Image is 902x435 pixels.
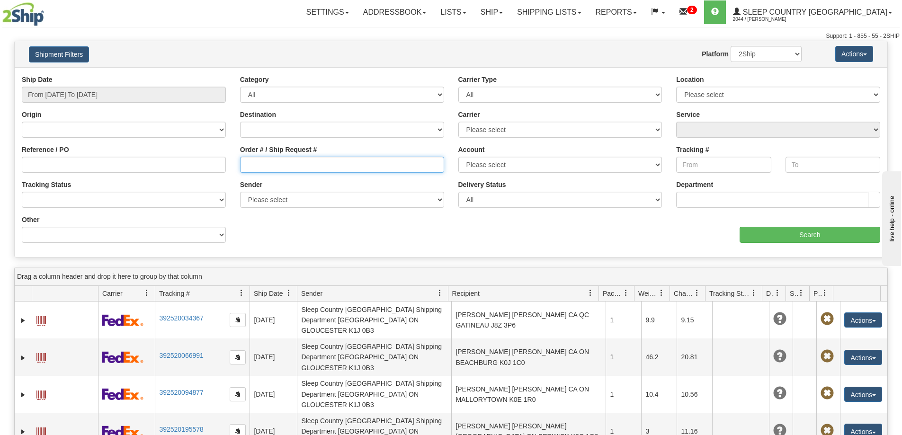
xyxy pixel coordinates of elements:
label: Category [240,75,269,84]
label: Sender [240,180,262,189]
img: 2 - FedEx Express® [102,388,143,400]
label: Origin [22,110,41,119]
label: Carrier [458,110,480,119]
label: Department [676,180,713,189]
a: Weight filter column settings [653,285,670,301]
td: 9.15 [677,302,712,338]
a: Ship [473,0,510,24]
td: 46.2 [641,338,677,375]
a: Label [36,386,46,401]
span: Weight [638,289,658,298]
a: 392520195578 [159,426,203,433]
a: Settings [299,0,356,24]
a: Tracking Status filter column settings [746,285,762,301]
span: Ship Date [254,289,283,298]
a: Shipping lists [510,0,588,24]
td: [PERSON_NAME] [PERSON_NAME] CA QC GATINEAU J8Z 3P6 [451,302,606,338]
span: Pickup Not Assigned [821,312,834,326]
td: 20.81 [677,338,712,375]
a: Expand [18,353,28,363]
td: 10.56 [677,376,712,413]
a: Reports [589,0,644,24]
a: 392520034367 [159,314,203,322]
img: logo2044.jpg [2,2,44,26]
a: Tracking # filter column settings [233,285,250,301]
button: Shipment Filters [29,46,89,62]
a: Shipment Issues filter column settings [793,285,809,301]
a: Charge filter column settings [689,285,705,301]
div: Support: 1 - 855 - 55 - 2SHIP [2,32,900,40]
label: Destination [240,110,276,119]
a: Ship Date filter column settings [281,285,297,301]
td: Sleep Country [GEOGRAPHIC_DATA] Shipping Department [GEOGRAPHIC_DATA] ON GLOUCESTER K1J 0B3 [297,338,451,375]
span: Pickup Status [813,289,822,298]
a: Label [36,349,46,364]
span: Unknown [773,312,786,326]
sup: 2 [687,6,697,14]
a: Expand [18,316,28,325]
a: Pickup Status filter column settings [817,285,833,301]
img: 2 - FedEx Express® [102,351,143,363]
label: Service [676,110,700,119]
input: To [786,157,880,173]
input: Search [740,227,880,243]
label: Order # / Ship Request # [240,145,317,154]
label: Location [676,75,704,84]
span: Tracking Status [709,289,750,298]
label: Tracking Status [22,180,71,189]
span: Tracking # [159,289,190,298]
span: Carrier [102,289,123,298]
button: Actions [844,387,882,402]
a: Sleep Country [GEOGRAPHIC_DATA] 2044 / [PERSON_NAME] [726,0,899,24]
a: 392520094877 [159,389,203,396]
a: 2 [672,0,704,24]
td: 1 [606,376,641,413]
span: Packages [603,289,623,298]
button: Actions [844,312,882,328]
span: 2044 / [PERSON_NAME] [733,15,804,24]
button: Actions [844,350,882,365]
td: [PERSON_NAME] [PERSON_NAME] CA ON MALLORYTOWN K0E 1R0 [451,376,606,413]
a: Delivery Status filter column settings [769,285,786,301]
a: Recipient filter column settings [582,285,598,301]
td: 10.4 [641,376,677,413]
label: Other [22,215,39,224]
td: [PERSON_NAME] [PERSON_NAME] CA ON BEACHBURG K0J 1C0 [451,338,606,375]
td: 1 [606,302,641,338]
td: [DATE] [250,376,297,413]
a: 392520066991 [159,352,203,359]
label: Platform [702,49,729,59]
span: Pickup Not Assigned [821,387,834,400]
span: Shipment Issues [790,289,798,298]
label: Ship Date [22,75,53,84]
div: grid grouping header [15,267,887,286]
td: Sleep Country [GEOGRAPHIC_DATA] Shipping Department [GEOGRAPHIC_DATA] ON GLOUCESTER K1J 0B3 [297,376,451,413]
td: 1 [606,338,641,375]
span: Delivery Status [766,289,774,298]
a: Expand [18,390,28,399]
span: Recipient [452,289,480,298]
td: [DATE] [250,302,297,338]
td: 9.9 [641,302,677,338]
span: Unknown [773,350,786,363]
td: [DATE] [250,338,297,375]
span: Sender [301,289,322,298]
label: Reference / PO [22,145,69,154]
a: Addressbook [356,0,434,24]
a: Lists [433,0,473,24]
a: Label [36,312,46,327]
span: Sleep Country [GEOGRAPHIC_DATA] [741,8,887,16]
label: Tracking # [676,145,709,154]
label: Delivery Status [458,180,506,189]
a: Carrier filter column settings [139,285,155,301]
button: Copy to clipboard [230,313,246,327]
div: live help - online [7,8,88,15]
label: Account [458,145,485,154]
iframe: chat widget [880,169,901,266]
span: Charge [674,289,694,298]
button: Copy to clipboard [230,387,246,401]
span: Unknown [773,387,786,400]
img: 2 - FedEx Express® [102,314,143,326]
a: Packages filter column settings [618,285,634,301]
input: From [676,157,771,173]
